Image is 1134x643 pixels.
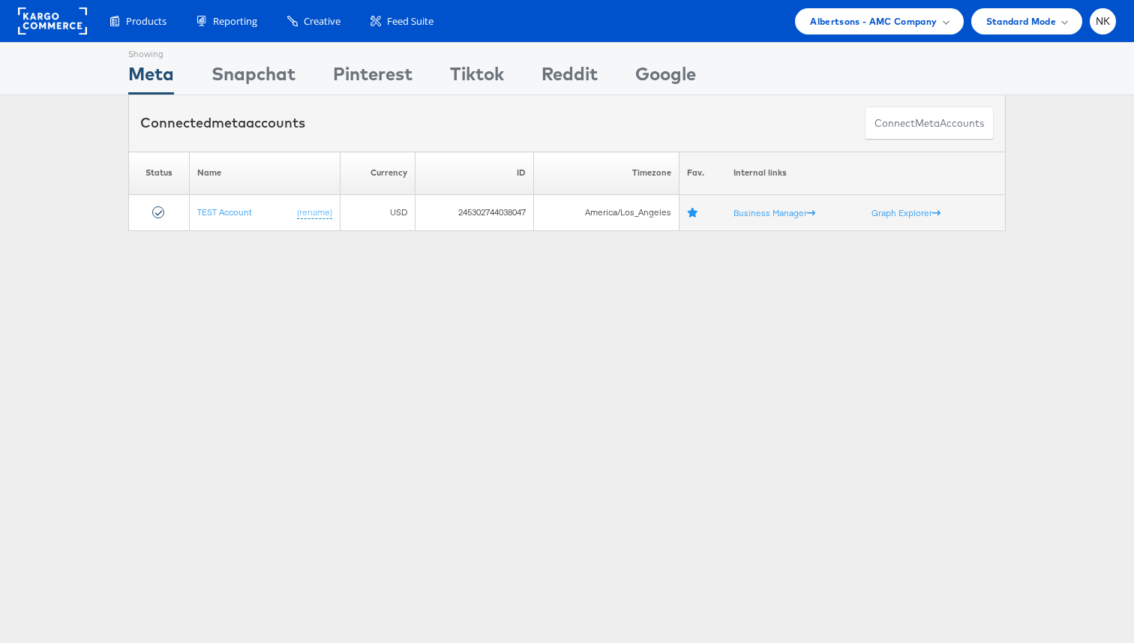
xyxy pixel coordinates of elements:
[297,206,332,218] a: (rename)
[986,14,1056,29] span: Standard Mode
[635,61,696,95] div: Google
[810,14,937,29] span: Albertsons - AMC Company
[140,113,305,133] div: Connected accounts
[415,152,534,194] th: ID
[333,61,412,95] div: Pinterest
[211,114,246,131] span: meta
[304,14,340,29] span: Creative
[340,194,415,230] td: USD
[126,14,166,29] span: Products
[534,194,679,230] td: America/Los_Angeles
[450,61,504,95] div: Tiktok
[541,61,598,95] div: Reddit
[128,61,174,95] div: Meta
[340,152,415,194] th: Currency
[1096,17,1111,26] span: NK
[211,61,295,95] div: Snapchat
[733,206,815,218] a: Business Manager
[129,152,190,194] th: Status
[865,107,994,140] button: ConnectmetaAccounts
[534,152,679,194] th: Timezone
[415,194,534,230] td: 245302744038047
[197,206,252,217] a: TEST Account
[128,43,174,61] div: Showing
[190,152,340,194] th: Name
[871,206,940,218] a: Graph Explorer
[213,14,257,29] span: Reporting
[915,116,940,131] span: meta
[387,14,433,29] span: Feed Suite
